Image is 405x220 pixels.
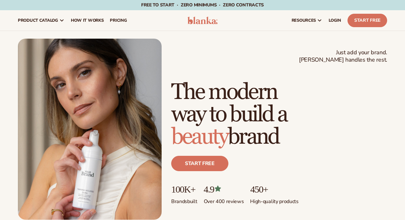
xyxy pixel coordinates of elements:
a: product catalog [15,10,68,31]
span: beauty [171,123,228,150]
span: Just add your brand. [PERSON_NAME] handles the rest. [299,49,387,64]
a: resources [288,10,325,31]
h1: The modern way to build a brand [171,81,387,148]
span: resources [292,18,316,23]
span: Free to start · ZERO minimums · ZERO contracts [141,2,264,8]
p: 450+ [250,184,298,194]
span: product catalog [18,18,58,23]
p: High-quality products [250,194,298,205]
p: Over 400 reviews [204,194,244,205]
p: 4.9 [204,184,244,194]
span: pricing [110,18,127,23]
span: LOGIN [329,18,341,23]
a: Start free [171,156,228,171]
a: How It Works [68,10,107,31]
a: LOGIN [325,10,344,31]
p: Brands built [171,194,197,205]
p: 100K+ [171,184,197,194]
a: Start Free [348,14,387,27]
img: logo [187,17,218,24]
a: pricing [107,10,130,31]
span: How It Works [71,18,104,23]
img: Female holding tanning mousse. [18,39,162,220]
